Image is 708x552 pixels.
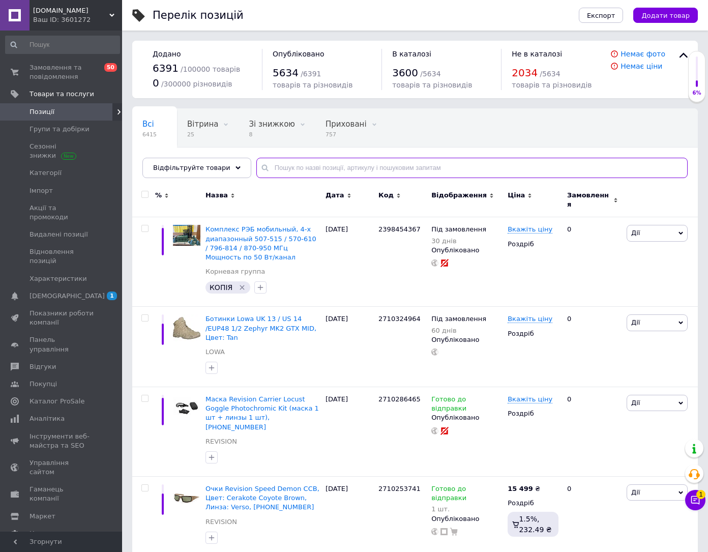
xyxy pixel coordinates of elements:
span: Відновлення позицій [29,247,94,266]
span: Зі знижкою [249,120,294,129]
span: / 5634 [420,70,440,78]
span: Товари та послуги [29,90,94,99]
span: Сезонні знижки [29,142,94,160]
span: Показники роботи компанії [29,309,94,327]
span: Характеристики [29,274,87,283]
span: / 100000 товарів [181,65,240,73]
span: Назва [205,191,228,200]
a: REVISION [205,437,237,446]
div: [DATE] [323,387,376,477]
div: Ваш ID: 3601272 [33,15,122,24]
span: 8 [249,131,294,138]
span: Всі [142,120,154,129]
input: Пошук по назві позиції, артикулу і пошуковим запитам [256,158,688,178]
span: Дії [631,318,640,326]
span: Опубліковані [142,158,195,167]
div: 0 [561,217,624,307]
span: 2398454367 [378,225,421,233]
span: Ціна [508,191,525,200]
span: Готово до відправки [431,485,466,505]
span: Налаштування [29,529,81,538]
img: Очки Revision Speed Demon CCB, Цвет: Сerakote Сoyote Brown, Линза: Verso, 4-0756-0008 [173,484,200,512]
span: Групи та добірки [29,125,90,134]
span: Вкажіть ціну [508,225,552,234]
span: 2710324964 [378,315,421,323]
a: Очки Revision Speed Demon CCB, Цвет: Сerakote Сoyote Brown, Линза: Verso, [PHONE_NUMBER] [205,485,319,511]
span: Опубліковано [273,50,324,58]
span: 50 [104,63,117,72]
span: Категорії [29,168,62,178]
span: Дії [631,229,640,237]
span: товарів та різновидів [392,81,472,89]
span: Вітрина [187,120,218,129]
a: LOWA [205,347,225,357]
div: ₴ [508,484,540,493]
span: Дії [631,488,640,496]
a: Комплекс РЭБ мобильный, 4-х диапазонный 507-515 / 570-610 / 796-814 / 870-950 МГц Мощность по 50 ... [205,225,316,261]
span: Акції та промокоди [29,204,94,222]
span: Замовлення та повідомлення [29,63,94,81]
span: Відгуки [29,362,56,371]
span: товарів та різновидів [512,81,592,89]
span: 0 [153,77,159,89]
input: Пошук [5,36,120,54]
div: Роздріб [508,499,558,508]
a: Маска Revision Carrier Locust Goggle Photochromic Kit (маска 1 шт + линзы 1 шт), [PHONE_NUMBER] [205,395,319,431]
span: 5634 [273,67,299,79]
b: 15 499 [508,485,533,492]
span: Імпорт [29,186,53,195]
span: TAPTO.PRO [33,6,109,15]
button: Експорт [579,8,624,23]
img: Маска Revision Carrier Locust Goggle Photochromic Kit (маска 1 шт + линзы 1 шт), 4-0309-9903 [173,395,200,422]
div: Перелік позицій [153,10,244,21]
span: Аналітика [29,414,65,423]
span: Під замовлення [431,315,486,326]
span: Додати товар [641,12,690,19]
span: 2710286465 [378,395,421,403]
span: Позиції [29,107,54,117]
div: Опубліковано [431,246,503,255]
div: 0 [561,307,624,387]
span: 6415 [142,131,157,138]
span: товарів та різновидів [273,81,352,89]
span: Управління сайтом [29,458,94,477]
button: Чат з покупцем1 [685,490,705,510]
div: Роздріб [508,329,558,338]
span: Гаманець компанії [29,485,94,503]
span: / 300000 різновидів [161,80,232,88]
div: Роздріб [508,240,558,249]
span: Видалені позиції [29,230,88,239]
div: 30 днів [431,237,486,245]
span: Код [378,191,394,200]
span: Не в каталозі [512,50,562,58]
div: 6% [689,90,705,97]
span: 1 [696,489,705,499]
div: [DATE] [323,307,376,387]
span: Панель управління [29,335,94,354]
img: Ботинки Lowa UK 13 / US 14 /EUP48 1/2 Zephyr MK2 GTX MID, Цвет: Tan [173,314,200,342]
span: 1 [107,292,117,300]
span: / 6391 [301,70,321,78]
span: Відфільтруйте товари [153,164,230,171]
span: [DEMOGRAPHIC_DATA] [29,292,105,301]
span: Покупці [29,380,57,389]
span: КОПІЯ [210,283,232,292]
a: Ботинки Lowa UK 13 / US 14 /EUP48 1/2 Zephyr MK2 GTX MID, Цвет: Tan [205,315,316,341]
span: Маркет [29,512,55,521]
div: Опубліковано [431,335,503,344]
span: Вкажіть ціну [508,315,552,323]
a: Корневая группа [205,267,265,276]
div: Роздріб [508,409,558,418]
span: Додано [153,50,181,58]
span: 2034 [512,67,538,79]
button: Додати товар [633,8,698,23]
svg: Видалити мітку [238,283,246,292]
span: 6391 [153,62,179,74]
span: Під замовлення [431,225,486,236]
div: 0 [561,387,624,477]
span: / 5634 [540,70,560,78]
span: 3600 [392,67,418,79]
